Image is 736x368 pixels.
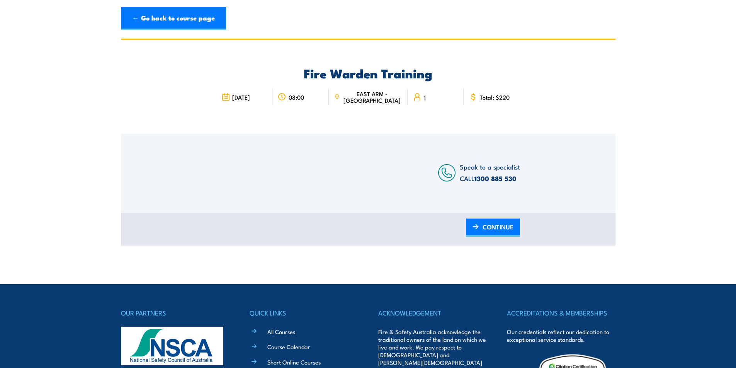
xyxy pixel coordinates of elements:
a: All Courses [267,327,295,336]
a: CONTINUE [466,219,520,237]
span: CONTINUE [483,217,513,237]
span: 08:00 [289,94,304,100]
h4: ACCREDITATIONS & MEMBERSHIPS [507,307,615,318]
h4: OUR PARTNERS [121,307,229,318]
span: Total: $220 [480,94,510,100]
h4: QUICK LINKS [250,307,358,318]
p: Our credentials reflect our dedication to exceptional service standards. [507,328,615,343]
h2: Fire Warden Training [216,68,520,78]
span: Speak to a specialist CALL [460,162,520,183]
h4: ACKNOWLEDGEMENT [378,307,486,318]
a: 1300 885 530 [474,173,517,183]
a: Short Online Courses [267,358,321,366]
span: [DATE] [232,94,250,100]
img: nsca-logo-footer [121,327,223,365]
a: Course Calendar [267,343,310,351]
a: ← Go back to course page [121,7,226,30]
span: 1 [424,94,426,100]
span: EAST ARM - [GEOGRAPHIC_DATA] [342,90,402,103]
